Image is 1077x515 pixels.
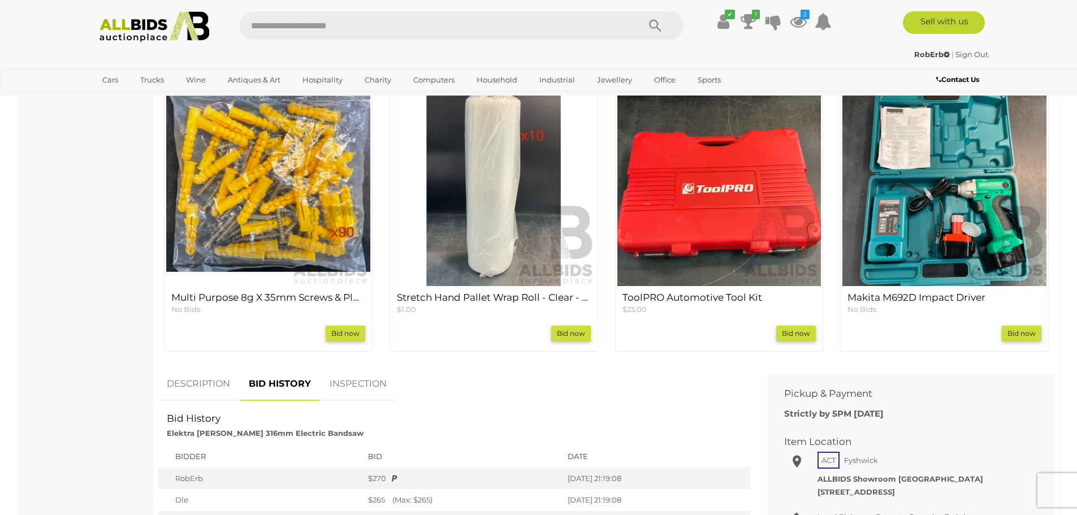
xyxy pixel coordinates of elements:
i: 1 [752,10,760,19]
a: ToolPRO Automotive Tool Kit $23.00 [622,292,816,314]
strong: [STREET_ADDRESS] [818,487,895,496]
p: $23.00 [622,304,816,315]
h2: Item Location [784,436,1020,447]
a: Computers [406,71,462,89]
p: $1.00 [397,304,591,315]
a: Stretch Hand Pallet Wrap Roll - Clear - Lot of 10 $1.00 [397,292,591,314]
td: RobErb [158,468,362,490]
td: [DATE] 21:19:08 [562,489,750,511]
a: Cars [95,71,126,89]
a: Office [647,71,683,89]
a: DESCRIPTION [158,367,239,401]
span: ACT [818,452,840,469]
a: Makita M692D Impact Driver No Bids [847,292,1041,314]
a: Hospitality [295,71,350,89]
span: Fyshwick [841,453,881,468]
p: No Bids [847,304,1041,315]
div: $265 [368,495,557,505]
div: Multi Purpose 8g X 35mm Screws & Plugs Pack - Lot of 90 [164,80,373,352]
a: Antiques & Art [220,71,288,89]
a: Bid now [776,326,816,341]
a: Sign Out [955,50,988,59]
i: ✔ [725,10,735,19]
a: Bid now [1002,326,1041,341]
strong: ALLBIDS Showroom [GEOGRAPHIC_DATA] [818,474,983,483]
div: Makita M692D Impact Driver [840,80,1049,352]
a: BID HISTORY [240,367,319,401]
a: Contact Us [936,73,982,86]
a: Trucks [133,71,171,89]
th: Date [562,445,750,468]
a: 2 [790,11,807,32]
h2: Pickup & Payment [784,388,1020,399]
p: No Bids [171,304,365,315]
a: 1 [740,11,757,32]
i: 2 [801,10,810,19]
strong: RobErb [914,50,950,59]
a: Sports [690,71,728,89]
div: ToolPRO Automotive Tool Kit [615,80,824,352]
th: Bid [362,445,563,468]
span: | [951,50,954,59]
img: Multi Purpose 8g X 35mm Screws & Plugs Pack - Lot of 90 [166,82,370,286]
b: Strictly by 5PM [DATE] [784,408,884,419]
a: [GEOGRAPHIC_DATA] [95,89,190,108]
a: Multi Purpose 8g X 35mm Screws & Plugs Pack - Lot of 90 No Bids [171,292,365,314]
button: Search [627,11,684,40]
a: Wine [179,71,213,89]
h4: Makita M692D Impact Driver [847,292,1041,303]
a: Industrial [532,71,582,89]
a: Bid now [551,326,591,341]
div: Stretch Hand Pallet Wrap Roll - Clear - Lot of 10 [390,80,598,352]
a: Sell with us [903,11,985,34]
strong: Elektra [PERSON_NAME] 316mm Electric Bandsaw [167,429,364,438]
img: ToolPRO Automotive Tool Kit [617,82,821,286]
img: Allbids.com.au [93,11,216,42]
b: Contact Us [936,75,979,84]
span: (Max: $265) [387,495,432,504]
h2: Bid History [167,413,742,424]
a: Charity [357,71,399,89]
h4: ToolPRO Automotive Tool Kit [622,292,816,303]
a: Jewellery [590,71,639,89]
a: RobErb [914,50,951,59]
a: INSPECTION [321,367,395,401]
a: Bid now [326,326,365,341]
h4: Stretch Hand Pallet Wrap Roll - Clear - Lot of 10 [397,292,591,303]
img: Makita M692D Impact Driver [842,82,1046,286]
a: Household [469,71,525,89]
img: Stretch Hand Pallet Wrap Roll - Clear - Lot of 10 [392,82,596,286]
td: [DATE] 21:19:08 [562,468,750,490]
td: Dle [158,489,362,511]
th: Bidder [158,445,362,468]
div: $270 [368,473,557,484]
a: ✔ [715,11,732,32]
h4: Multi Purpose 8g X 35mm Screws & Plugs Pack - Lot of 90 [171,292,365,303]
